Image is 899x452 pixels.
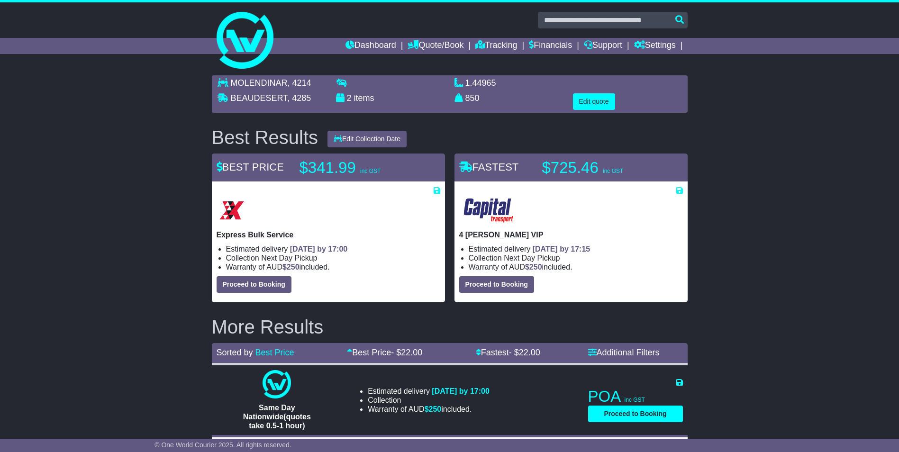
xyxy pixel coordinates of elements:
li: Warranty of AUD included. [226,262,440,271]
span: items [354,93,374,103]
button: Proceed to Booking [459,276,534,293]
p: $341.99 [300,158,418,177]
span: 1.44965 [465,78,496,88]
span: BEST PRICE [217,161,284,173]
span: , 4214 [288,78,311,88]
span: BEAUDESERT [231,93,288,103]
p: POA [588,387,683,406]
p: Express Bulk Service [217,230,440,239]
span: 850 [465,93,480,103]
li: Warranty of AUD included. [469,262,683,271]
span: 250 [529,263,542,271]
a: Dashboard [345,38,396,54]
span: $ [282,263,300,271]
h2: More Results [212,316,688,337]
span: $ [525,263,542,271]
span: [DATE] by 17:15 [533,245,590,253]
button: Edit Collection Date [327,131,407,147]
button: Proceed to Booking [588,406,683,422]
span: 250 [429,405,442,413]
span: FASTEST [459,161,519,173]
span: MOLENDINAR [231,78,288,88]
li: Collection [368,396,490,405]
span: $ [425,405,442,413]
span: - $ [391,348,422,357]
li: Estimated delivery [368,387,490,396]
p: $725.46 [542,158,661,177]
a: Support [584,38,622,54]
button: Edit quote [573,93,615,110]
img: CapitalTransport: 4 Tonne Tautliner VIP [459,195,518,226]
a: Settings [634,38,676,54]
span: inc GST [360,168,381,174]
img: Border Express: Express Bulk Service [217,195,247,226]
span: Next Day Pickup [261,254,317,262]
li: Warranty of AUD included. [368,405,490,414]
a: Best Price- $22.00 [347,348,422,357]
span: , 4285 [287,93,311,103]
span: © One World Courier 2025. All rights reserved. [154,441,291,449]
span: inc GST [625,397,645,403]
li: Estimated delivery [226,244,440,253]
button: Proceed to Booking [217,276,291,293]
span: Sorted by [217,348,253,357]
li: Collection [226,253,440,262]
span: [DATE] by 17:00 [432,387,490,395]
span: Next Day Pickup [504,254,560,262]
span: Same Day Nationwide(quotes take 0.5-1 hour) [243,404,311,430]
li: Collection [469,253,683,262]
span: 2 [347,93,352,103]
img: One World Courier: Same Day Nationwide(quotes take 0.5-1 hour) [263,370,291,398]
a: Quote/Book [408,38,463,54]
span: 22.00 [519,348,540,357]
a: Fastest- $22.00 [476,348,540,357]
span: inc GST [603,168,623,174]
span: - $ [509,348,540,357]
div: Best Results [207,127,323,148]
a: Financials [529,38,572,54]
span: [DATE] by 17:00 [290,245,348,253]
li: Estimated delivery [469,244,683,253]
span: 22.00 [401,348,422,357]
span: 250 [287,263,300,271]
a: Additional Filters [588,348,660,357]
a: Best Price [255,348,294,357]
a: Tracking [475,38,517,54]
p: 4 [PERSON_NAME] VIP [459,230,683,239]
